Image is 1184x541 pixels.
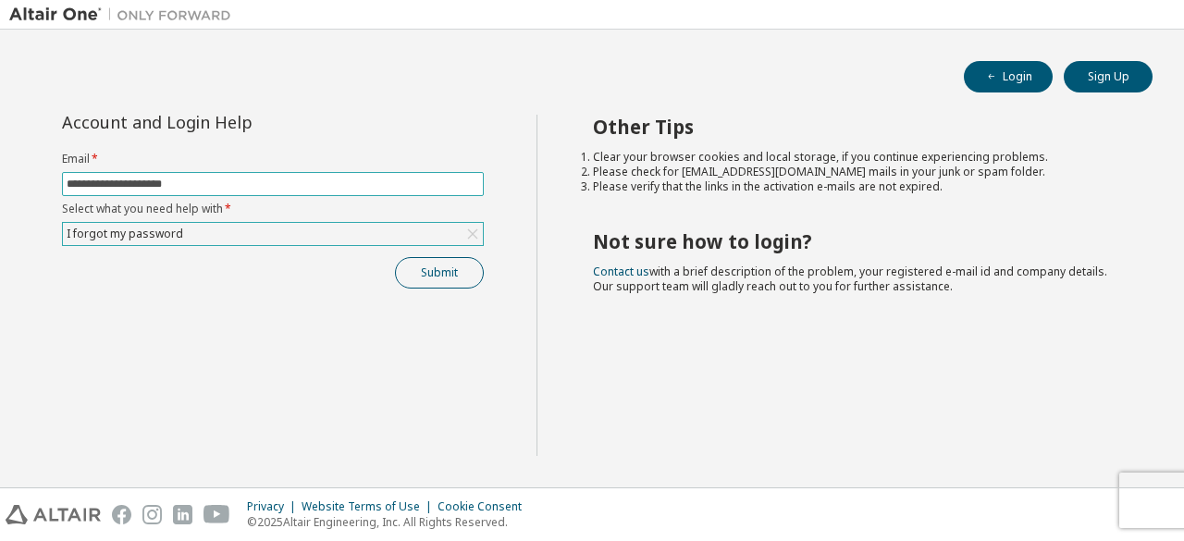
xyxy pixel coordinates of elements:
a: Contact us [593,264,649,279]
div: Account and Login Help [62,115,400,129]
li: Please verify that the links in the activation e-mails are not expired. [593,179,1120,194]
img: altair_logo.svg [6,505,101,524]
button: Submit [395,257,484,289]
label: Select what you need help with [62,202,484,216]
button: Login [964,61,1053,92]
div: Privacy [247,499,302,514]
span: with a brief description of the problem, your registered e-mail id and company details. Our suppo... [593,264,1107,294]
p: © 2025 Altair Engineering, Inc. All Rights Reserved. [247,514,533,530]
li: Please check for [EMAIL_ADDRESS][DOMAIN_NAME] mails in your junk or spam folder. [593,165,1120,179]
img: facebook.svg [112,505,131,524]
img: youtube.svg [203,505,230,524]
img: instagram.svg [142,505,162,524]
div: I forgot my password [64,224,186,244]
img: Altair One [9,6,240,24]
li: Clear your browser cookies and local storage, if you continue experiencing problems. [593,150,1120,165]
div: Website Terms of Use [302,499,438,514]
button: Sign Up [1064,61,1153,92]
h2: Other Tips [593,115,1120,139]
h2: Not sure how to login? [593,229,1120,253]
label: Email [62,152,484,166]
img: linkedin.svg [173,505,192,524]
div: Cookie Consent [438,499,533,514]
div: I forgot my password [63,223,483,245]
